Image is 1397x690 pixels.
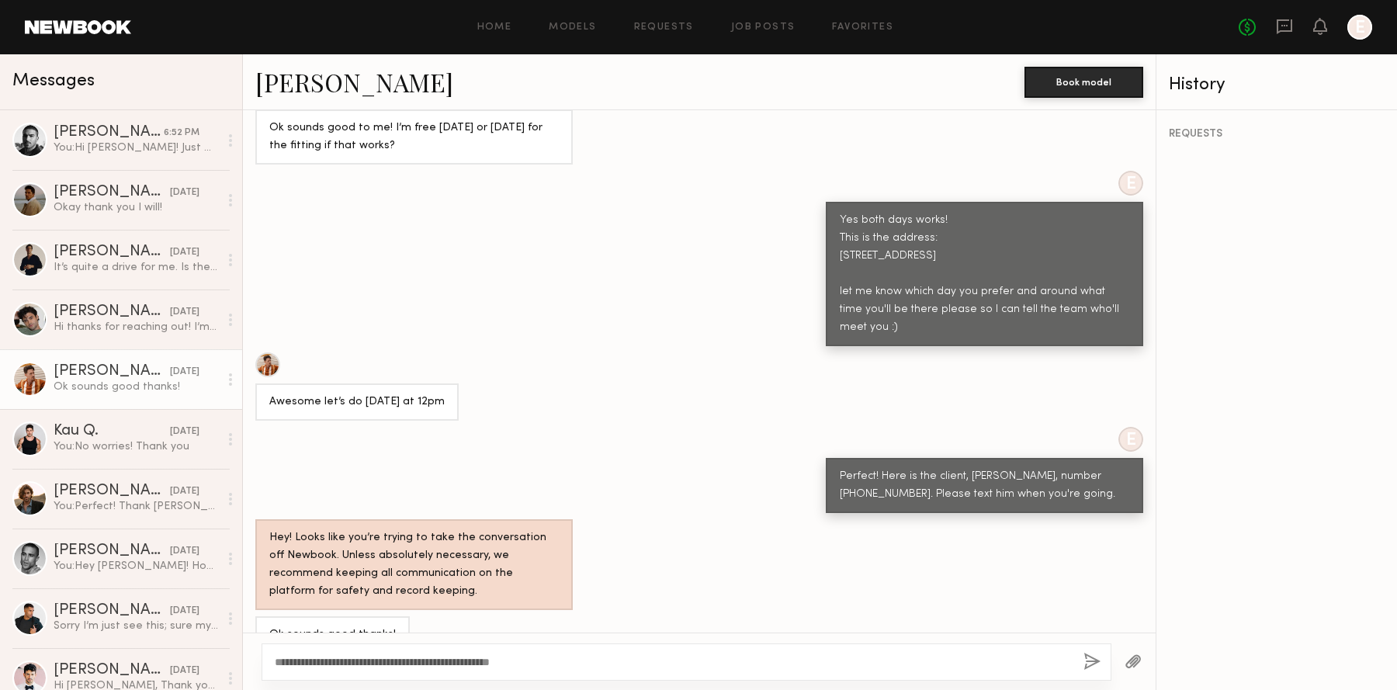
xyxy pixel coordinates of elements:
a: [PERSON_NAME] [255,65,453,99]
div: [DATE] [170,664,199,678]
div: [PERSON_NAME] [54,185,170,200]
div: [PERSON_NAME] [54,543,170,559]
div: [DATE] [170,365,199,380]
div: [PERSON_NAME] [54,663,170,678]
button: Book model [1024,67,1143,98]
a: Home [477,23,512,33]
div: [DATE] [170,186,199,200]
div: [PERSON_NAME] [54,603,170,619]
div: You: No worries! Thank you [54,439,219,454]
a: Job Posts [731,23,796,33]
div: [PERSON_NAME] [54,364,170,380]
div: [DATE] [170,245,199,260]
div: Ok sounds good to me! I’m free [DATE] or [DATE] for the fitting if that works? [269,120,559,155]
span: Messages [12,72,95,90]
div: [DATE] [170,604,199,619]
div: [PERSON_NAME] [54,125,164,140]
div: [PERSON_NAME] [54,484,170,499]
a: Requests [634,23,694,33]
a: Favorites [832,23,893,33]
div: You: Hi [PERSON_NAME]! Just wanted to confirm [DATE] fitting [54,140,219,155]
div: 6:52 PM [164,126,199,140]
div: Sorry I’m just see this; sure my number is [PHONE_NUMBER] Talk soon! [54,619,219,633]
div: Kau Q. [54,424,170,439]
div: History [1169,76,1386,94]
a: E [1347,15,1372,40]
div: [DATE] [170,484,199,499]
a: Book model [1024,75,1143,88]
div: Ok sounds good thanks! [54,380,219,394]
div: Okay thank you I will! [54,200,219,215]
div: [DATE] [170,544,199,559]
div: Awesome let’s do [DATE] at 12pm [269,394,445,411]
div: Ok sounds good thanks! [269,626,396,644]
div: You: Perfect! Thank [PERSON_NAME] [54,499,219,514]
div: Perfect! Here is the client, [PERSON_NAME], number [PHONE_NUMBER]. Please text him when you're go... [840,468,1129,504]
div: Hi thanks for reaching out! I’m actually going out of town the 9th but I’m available the 8th and ... [54,320,219,335]
div: REQUESTS [1169,129,1386,140]
div: You: Hey [PERSON_NAME]! Hope you’re doing well. This is [PERSON_NAME] from Rebel Marketing, an ag... [54,559,219,574]
div: Hey! Looks like you’re trying to take the conversation off Newbook. Unless absolutely necessary, ... [269,529,559,601]
a: Models [549,23,596,33]
div: [DATE] [170,425,199,439]
div: It’s quite a drive for me. Is there any chance we can do a virtual meeting or any other alternative? [54,260,219,275]
div: Yes both days works! This is the address: [STREET_ADDRESS] let me know which day you prefer and a... [840,212,1129,337]
div: [PERSON_NAME] [54,304,170,320]
div: [DATE] [170,305,199,320]
div: [PERSON_NAME] [54,244,170,260]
